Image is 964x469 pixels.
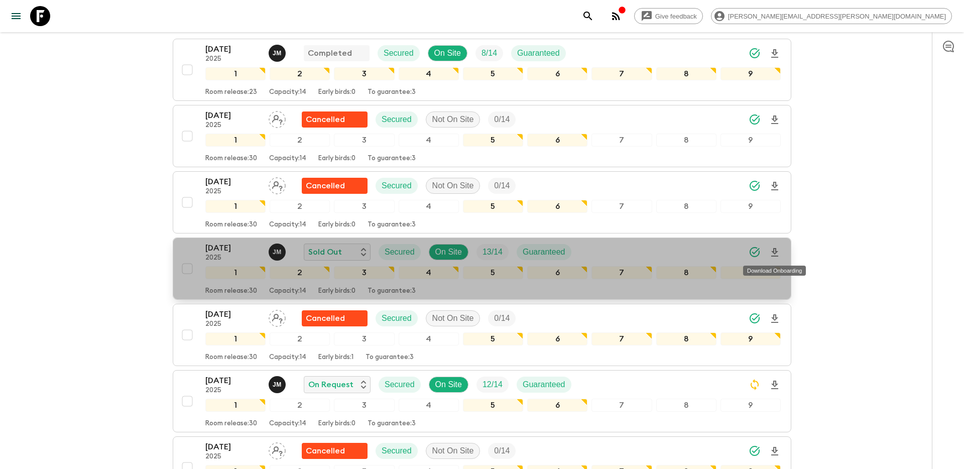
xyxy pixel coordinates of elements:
[591,200,652,213] div: 7
[591,67,652,80] div: 7
[527,134,587,147] div: 6
[376,310,418,326] div: Secured
[270,134,330,147] div: 2
[428,45,467,61] div: On Site
[270,332,330,345] div: 2
[527,266,587,279] div: 6
[318,354,353,362] p: Early birds: 1
[269,420,306,428] p: Capacity: 14
[720,134,781,147] div: 9
[429,244,468,260] div: On Site
[368,221,416,229] p: To guarantee: 3
[656,399,716,412] div: 8
[270,67,330,80] div: 2
[378,45,420,61] div: Secured
[269,247,288,255] span: Janko Milovanović
[382,445,412,457] p: Secured
[434,47,461,59] p: On Site
[463,134,523,147] div: 5
[517,47,560,59] p: Guaranteed
[368,420,416,428] p: To guarantee: 3
[720,266,781,279] div: 9
[205,420,257,428] p: Room release: 30
[435,379,462,391] p: On Site
[270,399,330,412] div: 2
[432,312,474,324] p: Not On Site
[379,377,421,393] div: Secured
[269,445,286,453] span: Assign pack leader
[173,304,791,366] button: [DATE]2025Assign pack leaderFlash Pack cancellationSecuredNot On SiteTrip Fill123456789Room relea...
[205,399,266,412] div: 1
[308,379,353,391] p: On Request
[205,441,261,453] p: [DATE]
[270,266,330,279] div: 2
[334,332,394,345] div: 3
[494,113,510,126] p: 0 / 14
[205,354,257,362] p: Room release: 30
[205,332,266,345] div: 1
[302,443,368,459] div: Flash Pack cancellation
[318,221,355,229] p: Early birds: 0
[205,308,261,320] p: [DATE]
[273,248,282,256] p: J M
[494,180,510,192] p: 0 / 14
[634,8,703,24] a: Give feedback
[527,399,587,412] div: 6
[523,246,565,258] p: Guaranteed
[749,246,761,258] svg: Synced Successfully
[205,242,261,254] p: [DATE]
[302,178,368,194] div: Flash Pack cancellation
[720,67,781,80] div: 9
[205,453,261,461] p: 2025
[269,155,306,163] p: Capacity: 14
[308,47,352,59] p: Completed
[656,67,716,80] div: 8
[318,155,355,163] p: Early birds: 0
[656,332,716,345] div: 8
[591,399,652,412] div: 7
[432,180,474,192] p: Not On Site
[463,67,523,80] div: 5
[173,238,791,300] button: [DATE]2025Janko MilovanovićSold OutSecuredOn SiteTrip FillGuaranteed123456789Room release:30Capac...
[376,111,418,128] div: Secured
[711,8,952,24] div: [PERSON_NAME][EMAIL_ADDRESS][PERSON_NAME][DOMAIN_NAME]
[650,13,702,20] span: Give feedback
[399,266,459,279] div: 4
[334,67,394,80] div: 3
[205,266,266,279] div: 1
[269,287,306,295] p: Capacity: 14
[376,443,418,459] div: Secured
[269,221,306,229] p: Capacity: 14
[382,113,412,126] p: Secured
[483,379,503,391] p: 12 / 14
[376,178,418,194] div: Secured
[269,354,306,362] p: Capacity: 14
[399,200,459,213] div: 4
[385,379,415,391] p: Secured
[318,287,355,295] p: Early birds: 0
[269,379,288,387] span: Janko Milovanović
[749,47,761,59] svg: Synced Successfully
[769,445,781,457] svg: Download Onboarding
[306,312,345,324] p: Cancelled
[382,312,412,324] p: Secured
[426,443,480,459] div: Not On Site
[382,180,412,192] p: Secured
[173,370,791,432] button: [DATE]2025Janko MilovanovićOn RequestSecuredOn SiteTrip FillGuaranteed123456789Room release:30Cap...
[527,200,587,213] div: 6
[306,180,345,192] p: Cancelled
[205,67,266,80] div: 1
[591,332,652,345] div: 7
[656,134,716,147] div: 8
[483,246,503,258] p: 13 / 14
[488,111,516,128] div: Trip Fill
[463,200,523,213] div: 5
[743,266,806,276] div: Download Onboarding
[205,176,261,188] p: [DATE]
[720,332,781,345] div: 9
[749,445,761,457] svg: Synced Successfully
[527,332,587,345] div: 6
[205,88,257,96] p: Room release: 23
[269,180,286,188] span: Assign pack leader
[476,244,509,260] div: Trip Fill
